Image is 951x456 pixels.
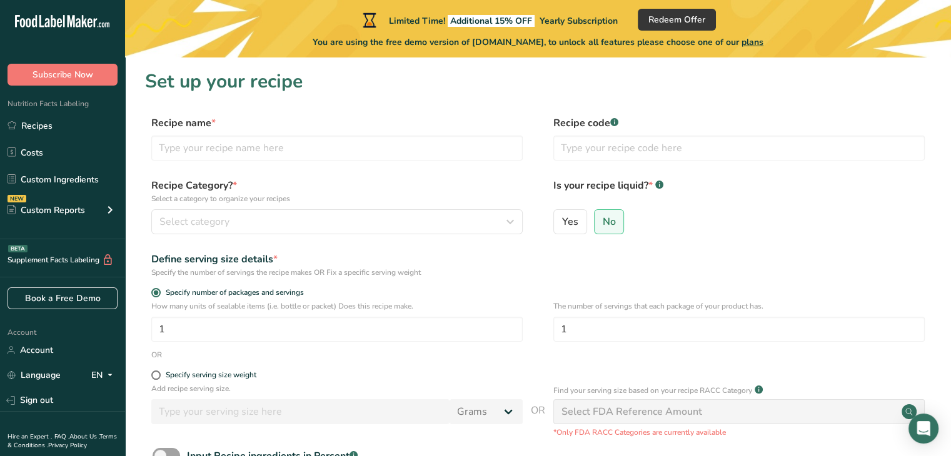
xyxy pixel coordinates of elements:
[908,414,938,444] div: Open Intercom Messenger
[8,432,117,450] a: Terms & Conditions .
[151,116,523,131] label: Recipe name
[91,368,118,383] div: EN
[553,116,925,131] label: Recipe code
[33,68,93,81] span: Subscribe Now
[8,287,118,309] a: Book a Free Demo
[151,136,523,161] input: Type your recipe name here
[553,136,925,161] input: Type your recipe code here
[561,404,702,419] div: Select FDA Reference Amount
[151,267,523,278] div: Specify the number of servings the recipe makes OR Fix a specific serving weight
[603,216,616,228] span: No
[166,370,256,380] div: Specify serving size weight
[151,300,523,312] p: How many units of sealable items (i.e. bottle or packet) Does this recipe make.
[553,385,752,396] p: Find your serving size based on your recipe RACC Category
[638,9,716,31] button: Redeem Offer
[742,36,763,48] span: plans
[151,209,523,234] button: Select category
[161,288,304,297] span: Specify number of packages and servings
[54,432,69,441] a: FAQ .
[360,12,618,27] div: Limited Time!
[8,364,61,386] a: Language
[145,67,931,96] h1: Set up your recipe
[553,178,925,204] label: Is your recipe liquid?
[48,441,87,450] a: Privacy Policy
[313,36,763,49] span: You are using the free demo version of [DOMAIN_NAME], to unlock all features please choose one of...
[562,216,578,228] span: Yes
[8,195,26,202] div: NEW
[553,300,925,312] p: The number of servings that each package of your product has.
[151,383,523,394] p: Add recipe serving size.
[151,349,162,360] div: OR
[553,427,925,438] p: *Only FDA RACC Categories are currently available
[151,399,450,424] input: Type your serving size here
[531,403,545,438] span: OR
[151,193,523,204] p: Select a category to organize your recipes
[8,432,52,441] a: Hire an Expert .
[448,15,535,27] span: Additional 15% OFF
[159,214,229,229] span: Select category
[8,245,28,252] div: BETA
[648,13,705,26] span: Redeem Offer
[151,178,523,204] label: Recipe Category?
[8,204,85,217] div: Custom Reports
[69,432,99,441] a: About Us .
[540,15,618,27] span: Yearly Subscription
[151,252,523,267] div: Define serving size details
[8,64,118,86] button: Subscribe Now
